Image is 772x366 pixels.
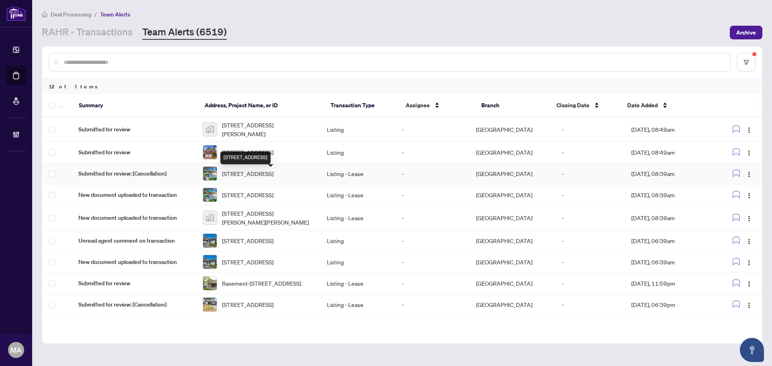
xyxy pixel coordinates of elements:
button: Archive [730,26,762,39]
span: filter [743,59,749,65]
td: [GEOGRAPHIC_DATA] [470,206,555,230]
span: MA [10,344,22,356]
span: home [42,12,47,17]
a: RAHR - Transactions [42,25,133,40]
th: Branch [475,94,550,117]
td: - [555,117,625,142]
td: - [395,163,470,184]
img: thumbnail-img [203,298,217,311]
td: Listing - Lease [320,294,395,315]
th: Assignee [399,94,475,117]
td: Listing [320,117,395,142]
td: Listing - Lease [320,184,395,206]
button: Logo [743,188,756,201]
img: thumbnail-img [203,276,217,290]
button: filter [737,53,756,72]
img: Logo [746,302,752,309]
td: - [555,294,625,315]
img: Logo [746,260,752,266]
button: Logo [743,234,756,247]
td: - [555,230,625,251]
span: [STREET_ADDRESS][PERSON_NAME][PERSON_NAME] [222,209,314,227]
span: Closing Date [556,101,589,110]
span: New document uploaded to transaction [78,213,190,222]
td: [DATE], 11:59pm [625,273,715,294]
td: - [555,251,625,273]
span: [STREET_ADDRESS] [222,258,273,266]
span: Assignee [406,101,430,110]
td: - [555,163,625,184]
td: - [395,206,470,230]
td: [DATE], 08:39am [625,184,715,206]
td: Listing - Lease [320,273,395,294]
img: Logo [746,127,752,133]
td: - [395,117,470,142]
img: thumbnail-img [203,123,217,136]
td: [GEOGRAPHIC_DATA] [470,117,555,142]
span: Submitted for review [78,125,190,134]
span: Submitted for review: [Cancellation] [78,169,190,178]
td: Listing [320,142,395,163]
td: - [395,184,470,206]
button: Logo [743,298,756,311]
td: [DATE], 08:39am [625,163,715,184]
td: Listing [320,230,395,251]
td: [DATE], 06:39am [625,230,715,251]
img: thumbnail-img [203,255,217,269]
img: Logo [746,171,752,178]
span: Submitted for review: [Cancellation] [78,300,190,309]
img: logo [6,6,26,21]
span: [STREET_ADDRESS] [222,169,273,178]
td: Listing [320,251,395,273]
span: Submitted for review [78,279,190,288]
td: - [555,184,625,206]
td: [GEOGRAPHIC_DATA] [470,230,555,251]
img: thumbnail-img [203,234,217,247]
img: Logo [746,150,752,156]
td: - [395,294,470,315]
div: [STREET_ADDRESS] [220,151,271,164]
td: - [555,206,625,230]
td: - [555,142,625,163]
span: [STREET_ADDRESS][PERSON_NAME] [222,121,314,138]
img: Logo [746,238,752,245]
td: - [395,273,470,294]
span: [STREET_ADDRESS] [222,300,273,309]
li: / [94,10,97,19]
td: [DATE], 06:39am [625,251,715,273]
span: Date Added [627,101,658,110]
td: [GEOGRAPHIC_DATA] [470,294,555,315]
th: Summary [72,94,198,117]
span: New document uploaded to transaction [78,258,190,266]
td: - [395,230,470,251]
span: Archive [736,26,756,39]
button: Logo [743,167,756,180]
span: Unread agent comment on transaction [78,236,190,245]
td: [GEOGRAPHIC_DATA] [470,251,555,273]
td: [DATE], 06:39pm [625,294,715,315]
button: Logo [743,277,756,290]
th: Closing Date [550,94,620,117]
button: Logo [743,146,756,159]
div: 12 of Items [42,79,762,94]
span: Deal Processing [51,11,91,18]
span: [STREET_ADDRESS] [222,148,273,157]
span: Basement-[STREET_ADDRESS] [222,279,301,288]
span: Team Alerts [100,11,130,18]
td: - [395,251,470,273]
td: [DATE], 08:49am [625,142,715,163]
img: thumbnail-img [203,188,217,202]
button: Open asap [740,338,764,362]
button: Logo [743,211,756,224]
span: [STREET_ADDRESS] [222,236,273,245]
img: Logo [746,281,752,287]
img: thumbnail-img [203,167,217,180]
img: Logo [746,215,752,222]
td: [DATE], 08:39am [625,206,715,230]
a: Team Alerts (6519) [142,25,227,40]
th: Transaction Type [324,94,400,117]
span: [STREET_ADDRESS] [222,190,273,199]
button: Logo [743,123,756,136]
td: Listing - Lease [320,206,395,230]
span: New document uploaded to transaction [78,190,190,199]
